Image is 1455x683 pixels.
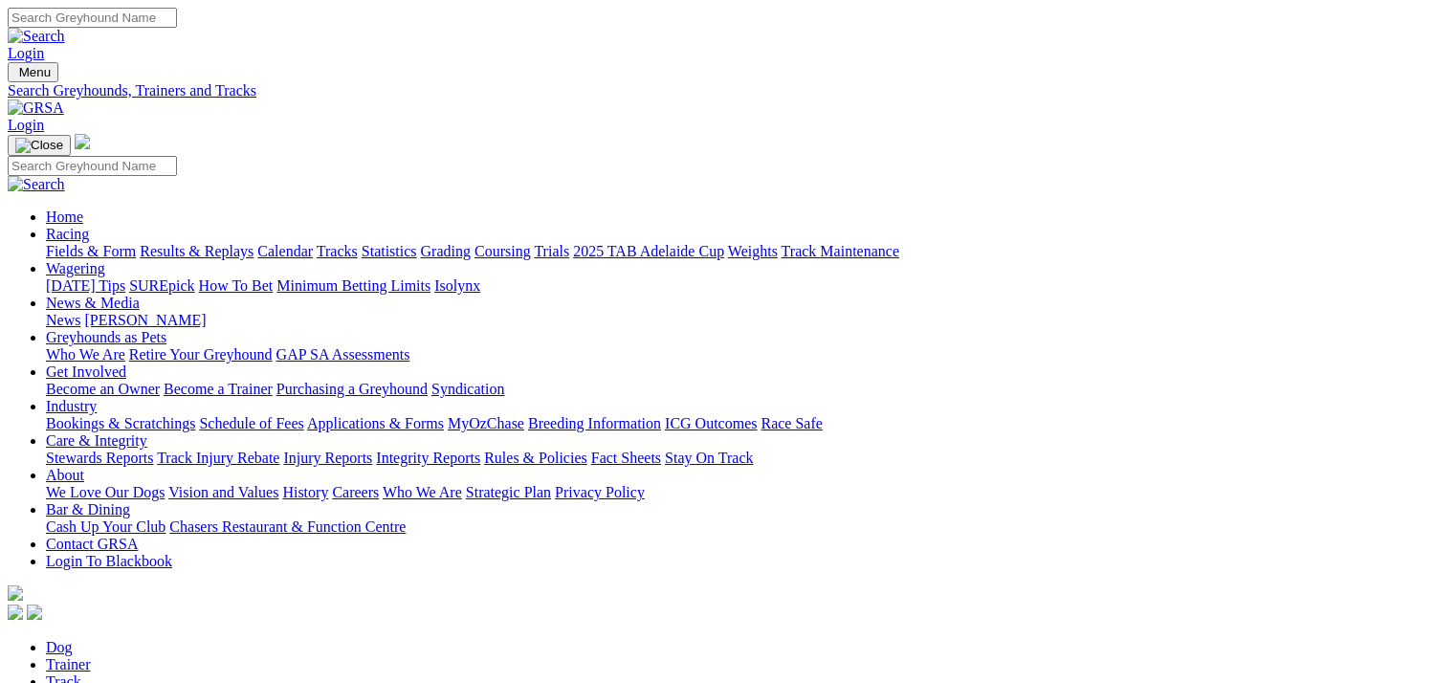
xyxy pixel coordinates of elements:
[8,117,44,133] a: Login
[8,99,64,117] img: GRSA
[276,346,410,363] a: GAP SA Assessments
[46,260,105,276] a: Wagering
[8,135,71,156] button: Toggle navigation
[665,415,757,431] a: ICG Outcomes
[484,450,587,466] a: Rules & Policies
[8,605,23,620] img: facebook.svg
[46,364,126,380] a: Get Involved
[75,134,90,149] img: logo-grsa-white.png
[46,518,1447,536] div: Bar & Dining
[169,518,406,535] a: Chasers Restaurant & Function Centre
[276,277,430,294] a: Minimum Betting Limits
[84,312,206,328] a: [PERSON_NAME]
[282,484,328,500] a: History
[8,176,65,193] img: Search
[8,28,65,45] img: Search
[46,295,140,311] a: News & Media
[46,639,73,655] a: Dog
[46,484,165,500] a: We Love Our Dogs
[591,450,661,466] a: Fact Sheets
[8,156,177,176] input: Search
[46,398,97,414] a: Industry
[46,346,1447,364] div: Greyhounds as Pets
[46,381,160,397] a: Become an Owner
[307,415,444,431] a: Applications & Forms
[728,243,778,259] a: Weights
[129,346,273,363] a: Retire Your Greyhound
[46,553,172,569] a: Login To Blackbook
[46,381,1447,398] div: Get Involved
[434,277,480,294] a: Isolynx
[761,415,822,431] a: Race Safe
[317,243,358,259] a: Tracks
[46,467,84,483] a: About
[46,518,165,535] a: Cash Up Your Club
[46,329,166,345] a: Greyhounds as Pets
[46,415,195,431] a: Bookings & Scratchings
[8,45,44,61] a: Login
[140,243,254,259] a: Results & Replays
[782,243,899,259] a: Track Maintenance
[665,450,753,466] a: Stay On Track
[164,381,273,397] a: Become a Trainer
[8,585,23,601] img: logo-grsa-white.png
[46,277,1447,295] div: Wagering
[46,209,83,225] a: Home
[46,243,1447,260] div: Racing
[448,415,524,431] a: MyOzChase
[8,82,1447,99] a: Search Greyhounds, Trainers and Tracks
[474,243,531,259] a: Coursing
[46,277,125,294] a: [DATE] Tips
[421,243,471,259] a: Grading
[46,415,1447,432] div: Industry
[46,312,1447,329] div: News & Media
[46,484,1447,501] div: About
[376,450,480,466] a: Integrity Reports
[362,243,417,259] a: Statistics
[257,243,313,259] a: Calendar
[534,243,569,259] a: Trials
[573,243,724,259] a: 2025 TAB Adelaide Cup
[46,243,136,259] a: Fields & Form
[19,65,51,79] span: Menu
[46,226,89,242] a: Racing
[168,484,278,500] a: Vision and Values
[199,415,303,431] a: Schedule of Fees
[157,450,279,466] a: Track Injury Rebate
[383,484,462,500] a: Who We Are
[46,432,147,449] a: Care & Integrity
[27,605,42,620] img: twitter.svg
[276,381,428,397] a: Purchasing a Greyhound
[8,8,177,28] input: Search
[431,381,504,397] a: Syndication
[8,62,58,82] button: Toggle navigation
[46,450,153,466] a: Stewards Reports
[283,450,372,466] a: Injury Reports
[15,138,63,153] img: Close
[129,277,194,294] a: SUREpick
[199,277,274,294] a: How To Bet
[466,484,551,500] a: Strategic Plan
[46,312,80,328] a: News
[46,501,130,518] a: Bar & Dining
[332,484,379,500] a: Careers
[528,415,661,431] a: Breeding Information
[46,346,125,363] a: Who We Are
[46,450,1447,467] div: Care & Integrity
[46,536,138,552] a: Contact GRSA
[555,484,645,500] a: Privacy Policy
[46,656,91,672] a: Trainer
